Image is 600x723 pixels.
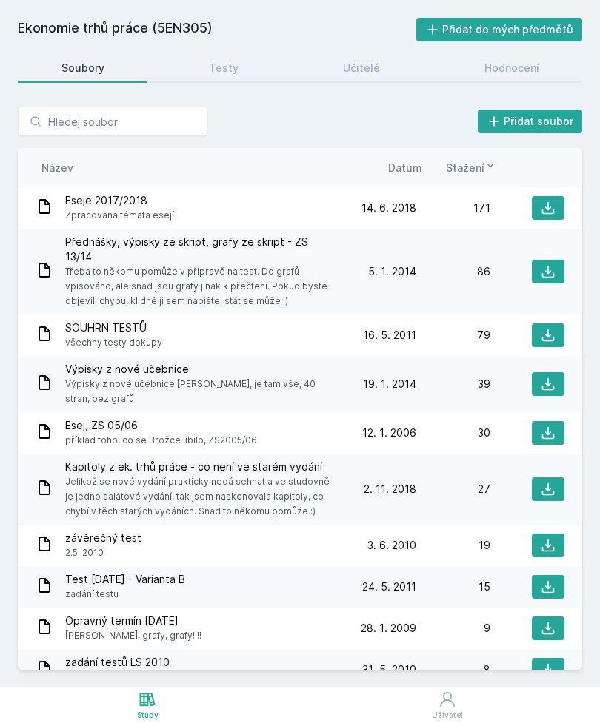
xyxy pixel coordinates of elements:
[364,482,416,497] span: 2. 11. 2018
[65,460,336,474] span: Kapitoly z ek. trhů práce - co není ve starém vydání
[65,193,174,208] span: Eseje 2017/2018
[362,579,416,594] span: 24. 5. 2011
[65,362,336,377] span: Výpisky z nové učebnice
[165,53,281,83] a: Testy
[361,201,416,215] span: 14. 6. 2018
[363,377,416,391] span: 19. 1. 2014
[368,264,416,279] span: 5. 1. 2014
[65,628,201,643] span: [PERSON_NAME], grafy, grafy!!!!
[416,662,490,677] div: 8
[363,328,416,343] span: 16. 5. 2011
[416,264,490,279] div: 86
[362,662,416,677] span: 31. 5. 2010
[65,572,185,587] span: Test [DATE] - Varianta B
[65,208,174,223] span: Zpracovaná témata esejí
[416,621,490,636] div: 9
[65,433,257,448] span: příklad toho, co se Brožce líbilo, ZS2005/06
[41,160,73,175] button: Název
[65,235,336,264] span: Přednášky, výpisky ze skript, grafy ze skript - ZS 13/14
[484,61,539,75] div: Hodnocení
[65,418,257,433] span: Esej, ZS 05/06
[416,377,490,391] div: 39
[65,264,336,309] span: Třeba to někomu pomůže v přípravě na test. Do grafů vpisováno, ale snad jsou grafy jinak k přečte...
[65,613,201,628] span: Opravný termín [DATE]
[388,160,422,175] button: Datum
[362,426,416,440] span: 12. 1. 2006
[18,18,416,41] h2: Ekonomie trhů práce (5EN305)
[65,320,162,335] span: SOUHRN TESTŮ
[343,61,380,75] div: Učitelé
[299,53,423,83] a: Učitelé
[441,53,582,83] a: Hodnocení
[416,201,490,215] div: 171
[65,335,162,350] span: všechny testy dokupy
[61,61,104,75] div: Soubory
[416,482,490,497] div: 27
[18,53,147,83] a: Soubory
[361,621,416,636] span: 28. 1. 2009
[446,160,496,175] button: Stažení
[416,579,490,594] div: 15
[18,107,207,136] input: Hledej soubor
[137,710,159,721] div: Study
[65,474,336,519] span: Jelikož se nové vydání prakticky nedá sehnat a ve studovně je jedno salátové vydání, tak jsem nas...
[65,587,185,602] span: zadání testu
[416,538,490,553] div: 19
[65,655,170,670] span: zadání testů LS 2010
[432,710,463,721] div: Uživatel
[65,545,141,560] span: 2.5. 2010
[367,538,416,553] span: 3. 6. 2010
[65,531,141,545] span: závěrečný test
[478,110,583,133] button: Přidat soubor
[446,160,484,175] span: Stažení
[209,61,239,75] div: Testy
[416,426,490,440] div: 30
[416,328,490,343] div: 79
[65,377,336,406] span: Výpisky z nové učebnice [PERSON_NAME], je tam vše, 40 stran, bez grafů
[416,18,583,41] button: Přidat do mých předmětů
